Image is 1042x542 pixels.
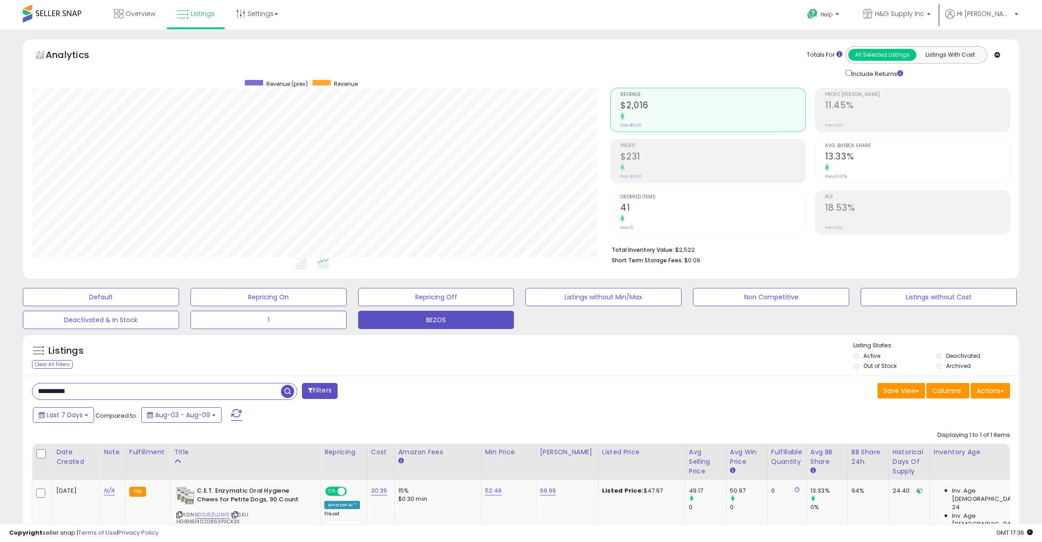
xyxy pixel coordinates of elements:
label: Out of Stock [863,362,897,370]
button: Repricing On [190,288,347,306]
a: 52.49 [485,486,502,495]
button: Repricing Off [358,288,514,306]
div: 15% [398,487,474,495]
a: B00J5ZUJW0 [195,511,229,519]
div: $47.97 [602,487,678,495]
span: Overview [126,9,155,18]
a: Privacy Policy [118,528,159,537]
span: Compared to: [95,411,138,420]
h5: Analytics [46,48,107,64]
b: C.E.T. Enzymatic Oral Hygiene Chews for Petite Dogs, 90 Count [197,487,308,506]
button: Deactivated & In Stock [23,311,179,329]
span: Revenue [620,92,805,97]
div: 24.40 [893,487,923,495]
b: Listed Price: [602,486,644,495]
div: Listed Price [602,447,681,457]
span: Profit [620,143,805,149]
div: 0% [810,503,847,511]
span: ON [326,488,338,495]
li: $2,522 [612,244,1003,255]
div: Avg Selling Price [689,447,722,476]
span: Revenue (prev) [266,80,308,88]
span: $0.09 [684,256,700,265]
div: 13.33% [810,487,847,495]
b: Total Inventory Value: [612,246,674,254]
span: Inv. Age [DEMOGRAPHIC_DATA]: [952,512,1036,528]
h2: 13.33% [825,151,1010,164]
div: 50.97 [730,487,767,495]
div: Preset: [324,511,360,531]
div: Historical Days Of Supply [893,447,926,476]
a: 69.99 [540,486,556,495]
div: 0 [689,503,726,511]
small: Avg BB Share. [810,467,816,475]
button: Save View [878,383,925,399]
button: Aug-03 - Aug-09 [141,407,222,423]
span: Columns [932,386,961,395]
div: Avg Win Price [730,447,763,467]
label: Archived [946,362,971,370]
a: 30.39 [371,486,387,495]
b: Short Term Storage Fees: [612,256,683,264]
h2: $231 [620,151,805,164]
label: Active [863,352,880,360]
div: Totals For [807,51,842,59]
i: Get Help [807,8,818,20]
small: FBA [129,487,146,497]
span: | SKU: HG814514020863PACK3X [176,511,249,525]
h2: $2,016 [620,100,805,112]
div: 0 [771,487,799,495]
div: Clear All Filters [32,360,73,369]
div: Min Price [485,447,532,457]
small: Avg Win Price. [730,467,735,475]
button: Listings With Cost [916,49,984,61]
small: Prev: 0 [620,225,633,230]
img: 51KGPXsFs7L._SL40_.jpg [176,487,195,505]
div: Include Returns [839,68,914,79]
span: 2025-08-17 17:36 GMT [996,528,1033,537]
small: Amazon Fees. [398,457,404,465]
button: Last 7 Days [33,407,94,423]
div: Avg BB Share [810,447,844,467]
button: Actions [971,383,1010,399]
small: Prev: $0.00 [620,122,642,128]
div: Fulfillable Quantity [771,447,803,467]
button: 1 [190,311,347,329]
div: Displaying 1 to 1 of 1 items [937,431,1010,440]
h2: 18.53% [825,202,1010,215]
span: H&G Supply Inc [875,9,924,18]
a: N/A [104,486,115,495]
label: Deactivated [946,352,980,360]
div: 49.17 [689,487,726,495]
button: Filters [302,383,338,399]
div: 0 [730,503,767,511]
span: Revenue [334,80,358,88]
a: Hi [PERSON_NAME] [945,9,1018,30]
div: Cost [371,447,391,457]
div: 94% [852,487,882,495]
div: seller snap | | [9,529,159,537]
span: 24 [952,503,960,511]
button: Non Competitive [693,288,849,306]
button: Listings without Cost [861,288,1017,306]
h5: Listings [48,345,84,357]
span: ROI [825,195,1010,200]
span: Listings [191,9,215,18]
span: Aug-03 - Aug-09 [155,410,210,420]
span: Last 7 Days [47,410,83,420]
button: Default [23,288,179,306]
div: Title [174,447,317,457]
div: [PERSON_NAME] [540,447,594,457]
span: Help [820,11,833,18]
small: Prev: N/A [825,225,843,230]
span: Ordered Items [620,195,805,200]
span: Profit [PERSON_NAME] [825,92,1010,97]
div: Inventory Age [934,447,1039,457]
div: $0.30 min [398,495,474,503]
span: Avg. Buybox Share [825,143,1010,149]
button: Columns [926,383,969,399]
small: Prev: $0.00 [620,174,642,179]
small: Prev: N/A [825,122,843,128]
button: Listings without Min/Max [525,288,682,306]
div: Repricing [324,447,363,457]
